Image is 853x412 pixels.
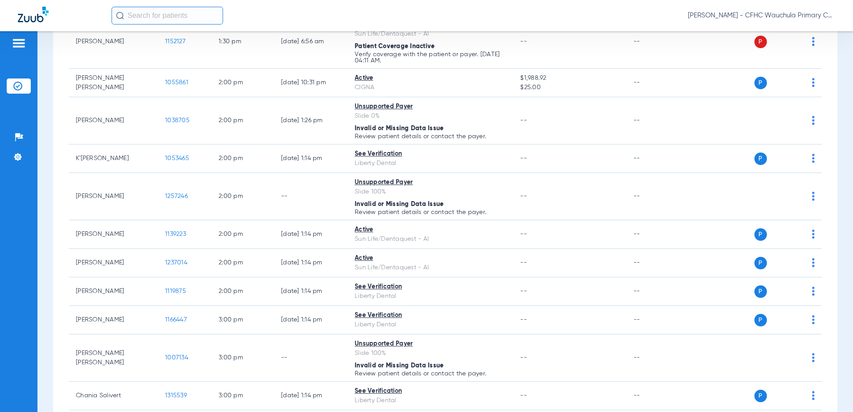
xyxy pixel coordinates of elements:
div: Unsupported Payer [355,178,506,187]
div: Sun Life/Dentaquest - AI [355,263,506,272]
td: [PERSON_NAME] [69,15,158,69]
span: -- [520,260,527,266]
img: Zuub Logo [18,7,49,22]
td: 1:30 PM [211,15,274,69]
img: group-dot-blue.svg [812,258,815,267]
td: [PERSON_NAME] [69,277,158,306]
div: See Verification [355,311,506,320]
td: -- [274,173,348,220]
span: P [754,77,767,89]
span: -- [520,317,527,323]
div: Liberty Dental [355,396,506,405]
td: [DATE] 1:14 PM [274,249,348,277]
img: group-dot-blue.svg [812,287,815,296]
span: 1315539 [165,392,187,399]
span: 1119875 [165,288,186,294]
img: group-dot-blue.svg [812,154,815,163]
td: -- [626,334,687,382]
div: Active [355,225,506,235]
span: -- [520,392,527,399]
img: group-dot-blue.svg [812,192,815,201]
td: -- [626,15,687,69]
div: Slide 0% [355,111,506,121]
img: hamburger-icon [12,38,26,49]
div: Active [355,74,506,83]
div: CIGNA [355,83,506,92]
span: 1038705 [165,117,190,124]
img: group-dot-blue.svg [812,230,815,239]
span: P [754,314,767,326]
td: K'[PERSON_NAME] [69,144,158,173]
span: -- [520,288,527,294]
input: Search for patients [112,7,223,25]
div: Slide 100% [355,187,506,197]
span: -- [520,155,527,161]
td: [PERSON_NAME] [69,173,158,220]
td: [PERSON_NAME] [69,97,158,144]
td: 3:00 PM [211,382,274,410]
td: [DATE] 1:14 PM [274,220,348,249]
img: group-dot-blue.svg [812,37,815,46]
td: -- [274,334,348,382]
p: Review patient details or contact the payer. [355,209,506,215]
div: Slide 100% [355,349,506,358]
td: 2:00 PM [211,97,274,144]
span: P [754,36,767,48]
td: [DATE] 1:14 PM [274,382,348,410]
span: -- [520,193,527,199]
div: Unsupported Payer [355,102,506,111]
td: -- [626,173,687,220]
td: 2:00 PM [211,173,274,220]
td: 2:00 PM [211,144,274,173]
div: Unsupported Payer [355,339,506,349]
td: -- [626,249,687,277]
td: [DATE] 1:14 PM [274,277,348,306]
img: group-dot-blue.svg [812,78,815,87]
td: 2:00 PM [211,277,274,306]
span: 1007134 [165,354,188,361]
div: Active [355,254,506,263]
td: [DATE] 6:56 AM [274,15,348,69]
div: See Verification [355,149,506,159]
span: $1,988.92 [520,74,619,83]
span: Invalid or Missing Data Issue [355,125,443,132]
td: [DATE] 1:26 PM [274,97,348,144]
td: 2:00 PM [211,220,274,249]
div: Sun Life/Dentaquest - AI [355,235,506,244]
span: -- [520,354,527,361]
span: P [754,228,767,241]
span: 1152127 [165,38,186,45]
span: P [754,152,767,165]
td: [DATE] 1:14 PM [274,144,348,173]
div: Liberty Dental [355,292,506,301]
div: Sun Life/Dentaquest - AI [355,29,506,39]
td: [DATE] 10:31 PM [274,69,348,97]
span: P [754,257,767,269]
td: Chania Solivert [69,382,158,410]
td: 3:00 PM [211,306,274,334]
td: [DATE] 1:14 PM [274,306,348,334]
td: 3:00 PM [211,334,274,382]
p: Review patient details or contact the payer. [355,133,506,140]
img: group-dot-blue.svg [812,353,815,362]
td: -- [626,277,687,306]
span: 1053465 [165,155,189,161]
td: 2:00 PM [211,249,274,277]
td: [PERSON_NAME] [PERSON_NAME] [69,69,158,97]
span: Invalid or Missing Data Issue [355,201,443,207]
span: 1257246 [165,193,188,199]
td: -- [626,306,687,334]
div: See Verification [355,387,506,396]
td: -- [626,97,687,144]
td: 2:00 PM [211,69,274,97]
td: [PERSON_NAME] [69,306,158,334]
span: Patient Coverage Inactive [355,43,435,49]
span: $25.00 [520,83,619,92]
img: group-dot-blue.svg [812,116,815,125]
p: Review patient details or contact the payer. [355,371,506,377]
td: -- [626,220,687,249]
span: -- [520,231,527,237]
div: Chat Widget [808,369,853,412]
span: Invalid or Missing Data Issue [355,363,443,369]
td: -- [626,144,687,173]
